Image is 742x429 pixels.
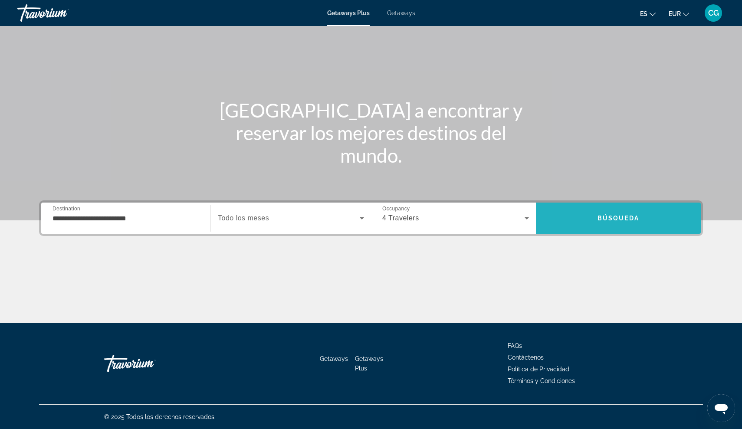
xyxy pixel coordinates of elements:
div: Search widget [41,203,701,234]
button: Search [536,203,701,234]
a: FAQs [508,342,522,349]
span: Occupancy [382,206,410,212]
button: Change currency [669,7,689,20]
span: Todo los meses [218,214,269,222]
span: Destination [53,206,80,211]
h1: [GEOGRAPHIC_DATA] a encontrar y reservar los mejores destinos del mundo. [208,99,534,167]
span: CG [708,9,719,17]
input: Select destination [53,213,199,224]
a: Go Home [104,350,191,377]
button: User Menu [702,4,725,22]
a: Getaways Plus [355,355,383,372]
span: 4 Travelers [382,214,419,222]
span: EUR [669,10,681,17]
span: Búsqueda [598,215,639,222]
a: Política de Privacidad [508,366,569,373]
a: Getaways [387,10,415,16]
a: Getaways [320,355,348,362]
span: es [640,10,647,17]
a: Getaways Plus [327,10,370,16]
iframe: Botón para iniciar la ventana de mensajería [707,394,735,422]
a: Travorium [17,2,104,24]
a: Contáctenos [508,354,544,361]
span: © 2025 Todos los derechos reservados. [104,413,216,420]
button: Change language [640,7,656,20]
a: Términos y Condiciones [508,377,575,384]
